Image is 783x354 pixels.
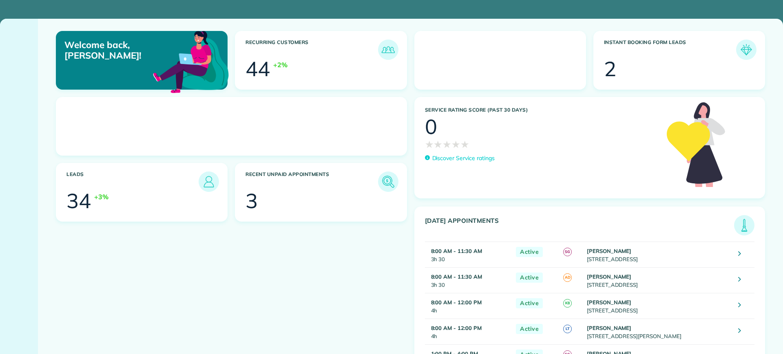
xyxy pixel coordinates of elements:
span: Active [516,324,543,334]
span: Active [516,247,543,257]
td: 4h [425,319,512,345]
span: K8 [563,299,572,308]
span: AD [563,273,572,282]
span: Active [516,273,543,283]
strong: 8:00 AM - 11:30 AM [431,273,482,280]
div: +2% [273,60,288,70]
h3: Service Rating score (past 30 days) [425,107,659,113]
td: 3h 30 [425,242,512,268]
img: icon_todays_appointments-901f7ab196bb0bea1936b74009e4eb5ffbc2d2711fa7634e0d609ed5ef32b18b.png [736,217,752,233]
strong: 8:00 AM - 12:00 PM [431,299,482,306]
td: [STREET_ADDRESS] [585,268,732,293]
img: icon_recurring_customers-cf858462ba22bcd05b5a5880d41d6543d210077de5bb9ebc9590e49fd87d84ed.png [380,42,396,58]
p: Welcome back, [PERSON_NAME]! [64,40,173,61]
strong: [PERSON_NAME] [587,273,632,280]
strong: 8:00 AM - 11:30 AM [431,248,482,254]
div: +3% [94,192,108,202]
h3: Leads [66,172,199,192]
img: dashboard_welcome-42a62b7d889689a78055ac9021e634bf52bae3f8056760290aed330b23ab8690.png [151,22,230,101]
div: 44 [246,59,270,79]
span: ★ [434,137,442,152]
strong: 8:00 AM - 12:00 PM [431,325,482,331]
span: SG [563,248,572,256]
span: Active [516,298,543,308]
span: ★ [460,137,469,152]
td: [STREET_ADDRESS] [585,293,732,319]
img: icon_leads-1bed01f49abd5b7fead27621c3d59655bb73ed531f8eeb49469d10e621d6b896.png [201,174,217,190]
strong: [PERSON_NAME] [587,248,632,254]
td: [STREET_ADDRESS] [585,242,732,268]
div: 34 [66,191,91,211]
span: LT [563,325,572,333]
h3: Recent unpaid appointments [246,172,378,192]
td: 3h 30 [425,268,512,293]
td: 4h [425,293,512,319]
p: Discover Service ratings [432,154,495,163]
span: ★ [425,137,434,152]
h3: Recurring Customers [246,40,378,60]
span: ★ [451,137,460,152]
a: Discover Service ratings [425,154,495,163]
h3: Instant Booking Form Leads [604,40,736,60]
h3: [DATE] Appointments [425,217,734,235]
strong: [PERSON_NAME] [587,299,632,306]
img: icon_unpaid_appointments-47b8ce3997adf2238b356f14209ab4cced10bd1f174958f3ca8f1d0dd7fffeee.png [380,174,396,190]
td: [STREET_ADDRESS][PERSON_NAME] [585,319,732,345]
div: 0 [425,117,437,137]
img: icon_form_leads-04211a6a04a5b2264e4ee56bc0799ec3eb69b7e499cbb523a139df1d13a81ae0.png [738,42,754,58]
div: 3 [246,191,258,211]
span: ★ [442,137,451,152]
strong: [PERSON_NAME] [587,325,632,331]
div: 2 [604,59,616,79]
